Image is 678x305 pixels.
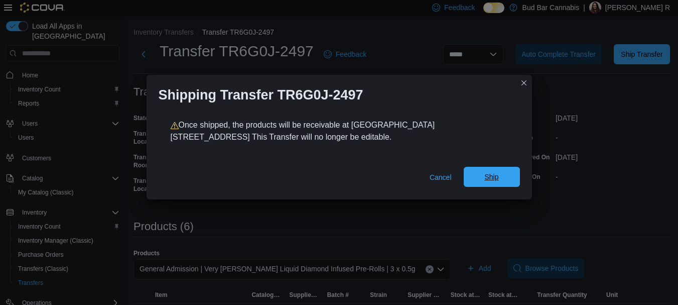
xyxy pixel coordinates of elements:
span: Ship [484,172,498,182]
button: Closes this modal window [518,77,530,89]
span: Cancel [430,172,452,182]
h1: Shipping Transfer TR6G0J-2497 [159,87,363,103]
button: Cancel [426,167,456,187]
button: Ship [464,167,520,187]
p: Once shipped, the products will be receivable at [GEOGRAPHIC_DATA][STREET_ADDRESS] This Transfer ... [171,119,508,143]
